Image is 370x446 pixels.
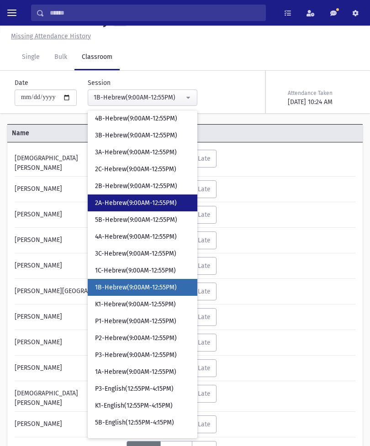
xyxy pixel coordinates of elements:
[95,334,177,343] span: P2-Hebrew(9:00AM-12:55PM)
[126,128,333,138] span: Attendance
[10,415,127,433] div: [PERSON_NAME]
[10,359,127,377] div: [PERSON_NAME]
[10,180,127,198] div: [PERSON_NAME]
[95,182,177,191] span: 2B-Hebrew(9:00AM-12:55PM)
[95,367,176,377] span: 1A-Hebrew(9:00AM-12:55PM)
[198,211,211,219] span: Late
[4,5,20,21] button: toggle menu
[198,313,211,321] span: Late
[198,155,211,163] span: Late
[11,32,91,40] u: Missing Attendance History
[10,385,127,408] div: [DEMOGRAPHIC_DATA][PERSON_NAME]
[7,32,91,40] a: Missing Attendance History
[198,288,211,295] span: Late
[198,339,211,346] span: Late
[10,283,127,300] div: [PERSON_NAME][GEOGRAPHIC_DATA]
[10,231,127,249] div: [PERSON_NAME]
[47,45,74,70] a: Bulk
[95,215,177,225] span: 5B-Hebrew(9:00AM-12:55PM)
[95,266,176,275] span: 1C-Hebrew(9:00AM-12:55PM)
[10,308,127,326] div: [PERSON_NAME]
[10,257,127,275] div: [PERSON_NAME]
[10,206,127,224] div: [PERSON_NAME]
[10,334,127,352] div: [PERSON_NAME]
[198,364,211,372] span: Late
[74,45,120,70] a: Classroom
[95,401,173,410] span: K1-English(12:55PM-4:15PM)
[95,418,174,427] span: 5B-English(12:55PM-4:15PM)
[15,78,28,88] label: Date
[95,232,177,241] span: 4A-Hebrew(9:00AM-12:55PM)
[94,93,184,102] div: 1B-Hebrew(9:00AM-12:55PM)
[7,128,126,138] span: Name
[95,351,177,360] span: P3-Hebrew(9:00AM-12:55PM)
[44,5,265,21] input: Search
[95,283,177,292] span: 1B-Hebrew(9:00AM-12:55PM)
[95,165,176,174] span: 2C-Hebrew(9:00AM-12:55PM)
[95,114,177,123] span: 4B-Hebrew(9:00AM-12:55PM)
[88,89,197,106] button: 1B-Hebrew(9:00AM-12:55PM)
[88,78,111,88] label: Session
[288,89,354,97] div: Attendance Taken
[95,317,176,326] span: P1-Hebrew(9:00AM-12:55PM)
[198,390,211,398] span: Late
[95,148,177,157] span: 3A-Hebrew(9:00AM-12:55PM)
[95,384,174,394] span: P3-English(12:55PM-4:15PM)
[95,131,177,140] span: 3B-Hebrew(9:00AM-12:55PM)
[288,97,354,107] div: [DATE] 10:24 AM
[95,249,176,258] span: 3C-Hebrew(9:00AM-12:55PM)
[15,45,47,70] a: Single
[95,300,176,309] span: K1-Hebrew(9:00AM-12:55PM)
[198,185,211,193] span: Late
[10,150,127,173] div: [DEMOGRAPHIC_DATA][PERSON_NAME]
[198,236,211,244] span: Late
[198,262,211,270] span: Late
[95,199,177,208] span: 2A-Hebrew(9:00AM-12:55PM)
